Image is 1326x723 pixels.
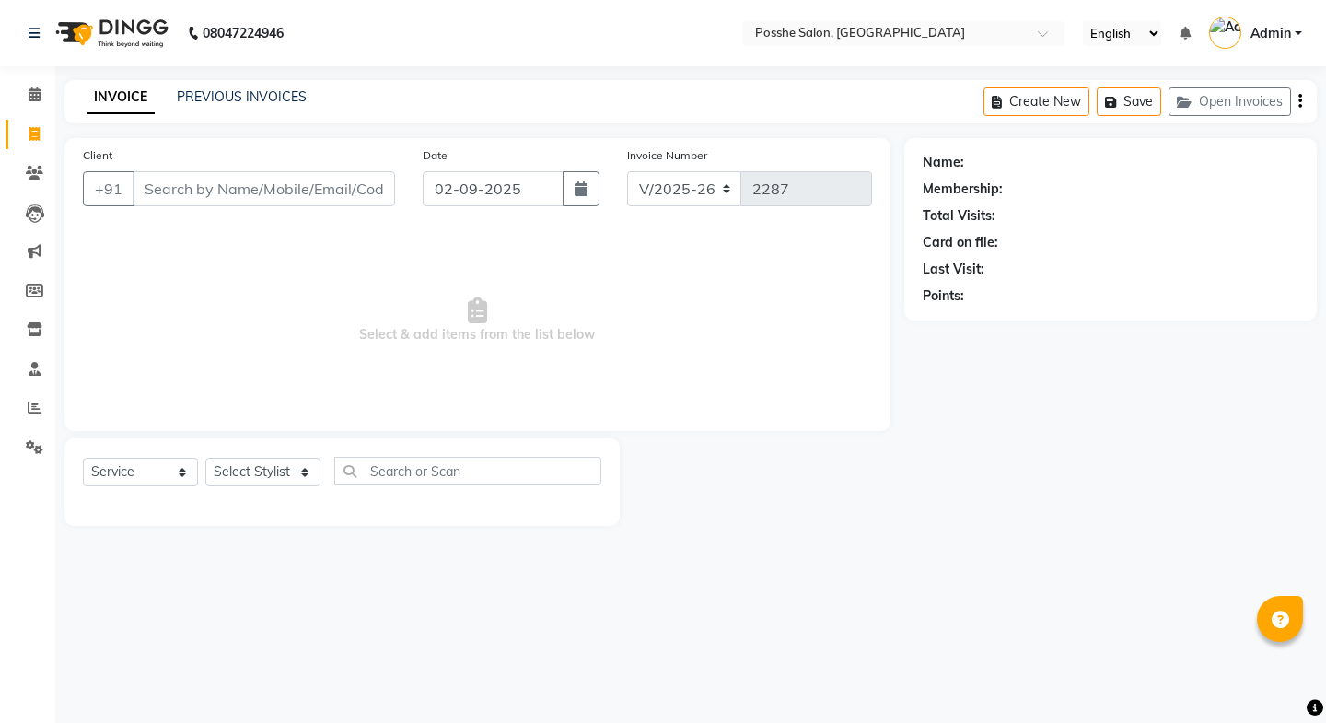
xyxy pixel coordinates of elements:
[1169,87,1291,116] button: Open Invoices
[923,286,964,306] div: Points:
[923,233,998,252] div: Card on file:
[1209,17,1241,49] img: Admin
[203,7,284,59] b: 08047224946
[983,87,1089,116] button: Create New
[627,147,707,164] label: Invoice Number
[423,147,448,164] label: Date
[923,180,1003,199] div: Membership:
[923,206,995,226] div: Total Visits:
[1250,24,1291,43] span: Admin
[87,81,155,114] a: INVOICE
[177,88,307,105] a: PREVIOUS INVOICES
[83,147,112,164] label: Client
[334,457,601,485] input: Search or Scan
[133,171,395,206] input: Search by Name/Mobile/Email/Code
[1249,649,1308,705] iframe: chat widget
[47,7,173,59] img: logo
[83,171,134,206] button: +91
[923,260,984,279] div: Last Visit:
[83,228,872,413] span: Select & add items from the list below
[1097,87,1161,116] button: Save
[923,153,964,172] div: Name:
